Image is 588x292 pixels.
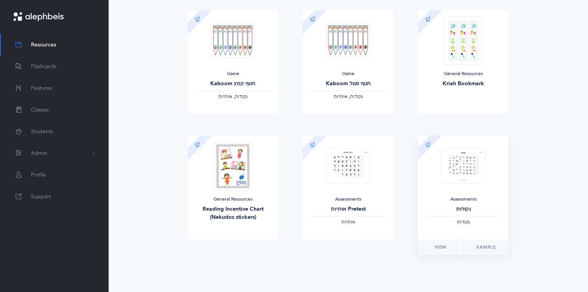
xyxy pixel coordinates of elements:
div: General Resources [424,71,502,77]
span: ‫נקודות‬ [457,219,470,225]
span: Resources [31,41,56,49]
div: Assessments [424,196,502,203]
div: Kriah Bookmark [424,80,502,88]
div: Kaboom חטף סגול [309,80,387,88]
span: Support [31,193,51,201]
span: ‫אותיות‬ [341,219,355,225]
div: אותיות Pretest [309,205,387,213]
img: chataf_segol_1566881408.PNG [326,23,370,58]
span: ‫נקודות, אותיות‬ [334,94,363,99]
span: View [435,244,447,251]
img: Alephbeis_bookmarks_thumbnail_1613454458.png [444,16,482,65]
div: Game [194,71,272,77]
img: Test_Form_-_%D7%A0%D7%A7%D7%95%D7%93%D7%95%D7%AA_thumbnail_1703568348.png [441,148,486,184]
a: Sample [463,239,509,255]
div: Kaboom חטף קמץ [194,80,272,88]
span: Classes [31,106,49,114]
iframe: Drift Widget Chat Controller [549,253,579,283]
div: General Resources [194,196,272,203]
img: Chataf_Kamatz_1566881251.PNG [211,23,255,58]
span: Features [31,84,52,93]
span: Students [31,128,53,136]
div: נקודות [424,205,502,213]
span: Admin [31,149,47,158]
span: ‫נקודות, אותיות‬ [218,94,247,99]
div: Reading Incentive Chart (Nekudos stickers) [194,205,272,222]
div: Assessments [309,196,387,203]
img: StickerFillIns-Nekudos-_1545630016.PNG [214,142,252,190]
a: View [418,239,463,255]
span: Profile [31,171,46,179]
span: Flashcards [31,63,56,71]
div: Game [309,71,387,77]
img: Test_Form_-_%D7%90%D7%95%D7%AA%D7%99%D7%95%D7%AA_Pretest_thumbnail_1703568182.png [326,148,370,184]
